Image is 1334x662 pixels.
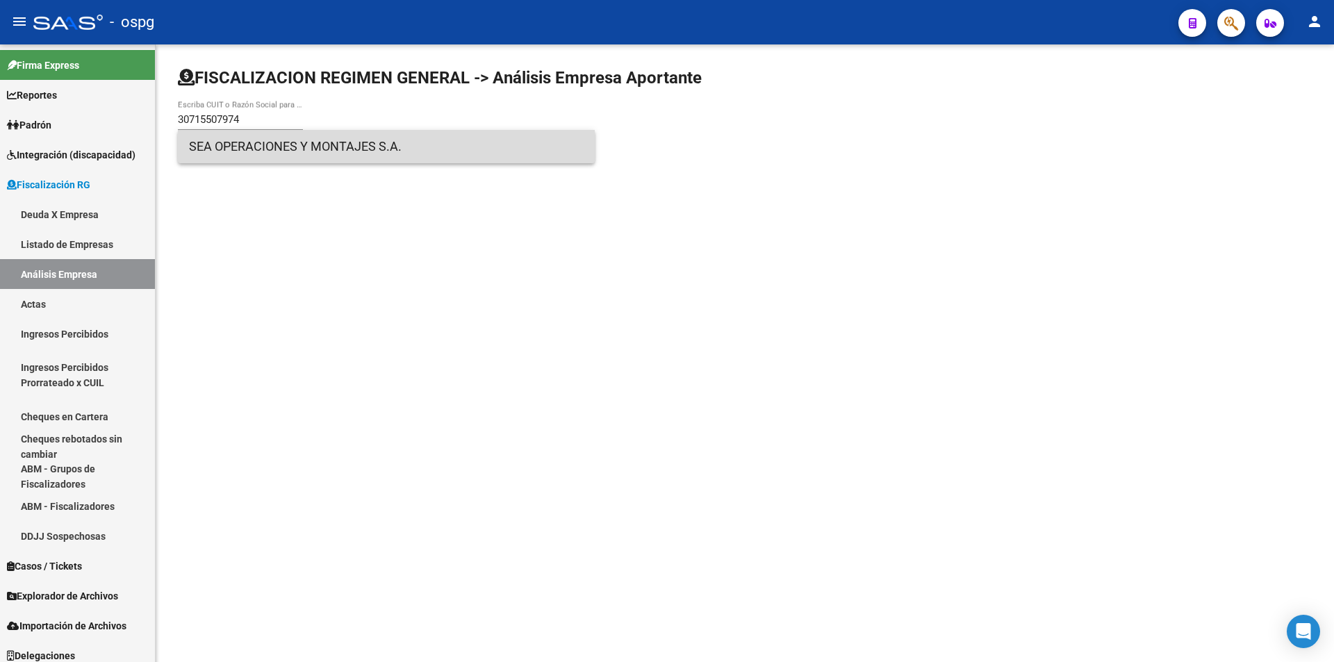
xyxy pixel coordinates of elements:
[7,147,135,163] span: Integración (discapacidad)
[1287,615,1320,648] div: Open Intercom Messenger
[7,588,118,604] span: Explorador de Archivos
[7,117,51,133] span: Padrón
[189,130,584,163] span: SEA OPERACIONES Y MONTAJES S.A.
[7,618,126,634] span: Importación de Archivos
[7,177,90,192] span: Fiscalización RG
[7,58,79,73] span: Firma Express
[7,558,82,574] span: Casos / Tickets
[178,67,702,89] h1: FISCALIZACION REGIMEN GENERAL -> Análisis Empresa Aportante
[11,13,28,30] mat-icon: menu
[1306,13,1323,30] mat-icon: person
[7,88,57,103] span: Reportes
[110,7,154,38] span: - ospg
